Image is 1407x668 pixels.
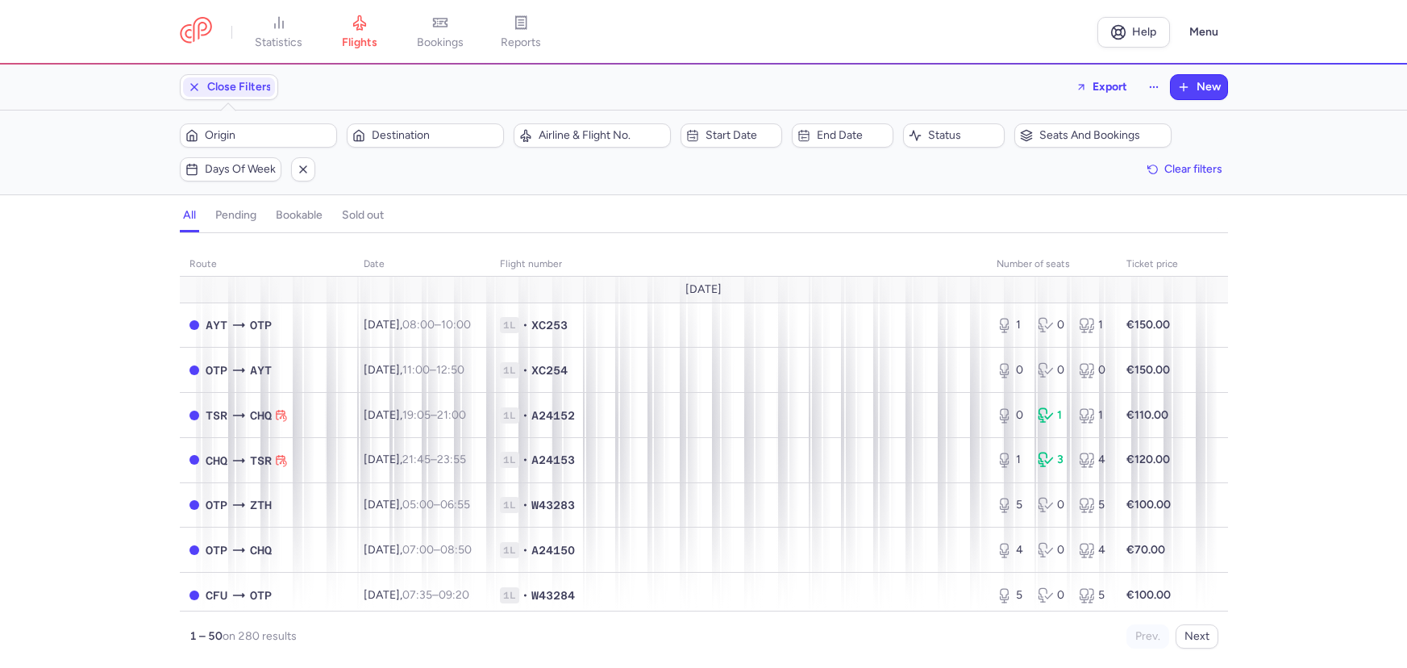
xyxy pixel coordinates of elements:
button: Airline & Flight No. [514,123,671,148]
span: 1L [500,317,519,333]
span: XC253 [531,317,568,333]
strong: €150.00 [1126,318,1170,332]
span: • [522,497,528,513]
a: Help [1097,17,1170,48]
span: AYT [250,361,272,379]
span: Status [928,129,999,142]
th: route [180,253,354,277]
time: 19:05 [402,408,431,422]
span: AYT [206,316,227,334]
strong: €110.00 [1126,408,1168,422]
time: 12:50 [436,363,464,377]
div: 4 [1079,452,1107,468]
div: 1 [1079,407,1107,424]
div: 0 [997,407,1025,424]
span: 1L [500,407,519,424]
h4: bookable [276,208,323,223]
span: Seats and bookings [1039,129,1166,142]
span: [DATE], [364,363,464,377]
div: 4 [1079,542,1107,558]
div: 0 [1079,362,1107,378]
span: New [1197,81,1221,94]
span: OTP [206,541,227,559]
strong: €70.00 [1126,543,1165,557]
span: W43283 [531,497,575,513]
span: Help [1132,26,1156,38]
span: – [402,453,466,466]
span: 1L [500,587,519,603]
span: [DATE], [364,408,466,422]
button: Menu [1180,17,1228,48]
button: Clear filters [1142,157,1228,182]
span: ZTH [250,496,272,514]
h4: sold out [342,208,384,223]
a: flights [319,15,400,50]
a: bookings [400,15,481,50]
time: 06:55 [440,498,470,511]
span: • [522,452,528,468]
div: 1 [1038,407,1066,424]
div: 0 [997,362,1025,378]
div: 0 [1038,587,1066,603]
span: 1L [500,497,519,513]
time: 07:00 [402,543,434,557]
span: on 280 results [223,629,297,643]
span: End date [817,129,888,142]
span: W43284 [531,587,575,603]
button: Close Filters [181,75,277,99]
button: Seats and bookings [1014,123,1172,148]
button: Destination [347,123,504,148]
span: CHQ [250,541,272,559]
div: 4 [997,542,1025,558]
span: Origin [205,129,331,142]
span: Export [1093,81,1127,93]
th: Ticket price [1117,253,1188,277]
button: End date [792,123,893,148]
th: Flight number [490,253,987,277]
span: – [402,408,466,422]
span: [DATE], [364,543,472,557]
time: 08:00 [402,318,435,332]
strong: 1 – 50 [189,629,223,643]
strong: €120.00 [1126,453,1170,466]
div: 5 [1079,587,1107,603]
strong: €100.00 [1126,498,1171,511]
span: TSR [250,452,272,470]
span: • [522,362,528,378]
span: 1L [500,452,519,468]
span: Airline & Flight No. [539,129,665,142]
span: OTP [206,361,227,379]
span: A24150 [531,542,575,558]
button: Next [1176,624,1218,649]
time: 10:00 [441,318,471,332]
div: 1 [997,317,1025,333]
strong: €150.00 [1126,363,1170,377]
button: Origin [180,123,337,148]
a: reports [481,15,561,50]
span: – [402,543,472,557]
div: 1 [997,452,1025,468]
span: CHQ [206,452,227,470]
button: Status [903,123,1005,148]
h4: pending [215,208,256,223]
button: Days of week [180,157,281,182]
span: [DATE], [364,318,471,332]
time: 09:20 [439,588,469,602]
time: 21:00 [437,408,466,422]
div: 0 [1038,542,1066,558]
button: Export [1065,74,1138,100]
span: – [402,363,464,377]
span: – [402,588,469,602]
span: CHQ [250,407,272,424]
div: 5 [997,587,1025,603]
a: CitizenPlane red outlined logo [180,17,212,47]
span: OTP [206,496,227,514]
span: OTP [250,587,272,604]
span: [DATE] [685,283,722,296]
span: 1L [500,362,519,378]
span: XC254 [531,362,568,378]
a: statistics [239,15,319,50]
span: Start date [706,129,776,142]
span: TSR [206,407,227,424]
span: CFU [206,587,227,604]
